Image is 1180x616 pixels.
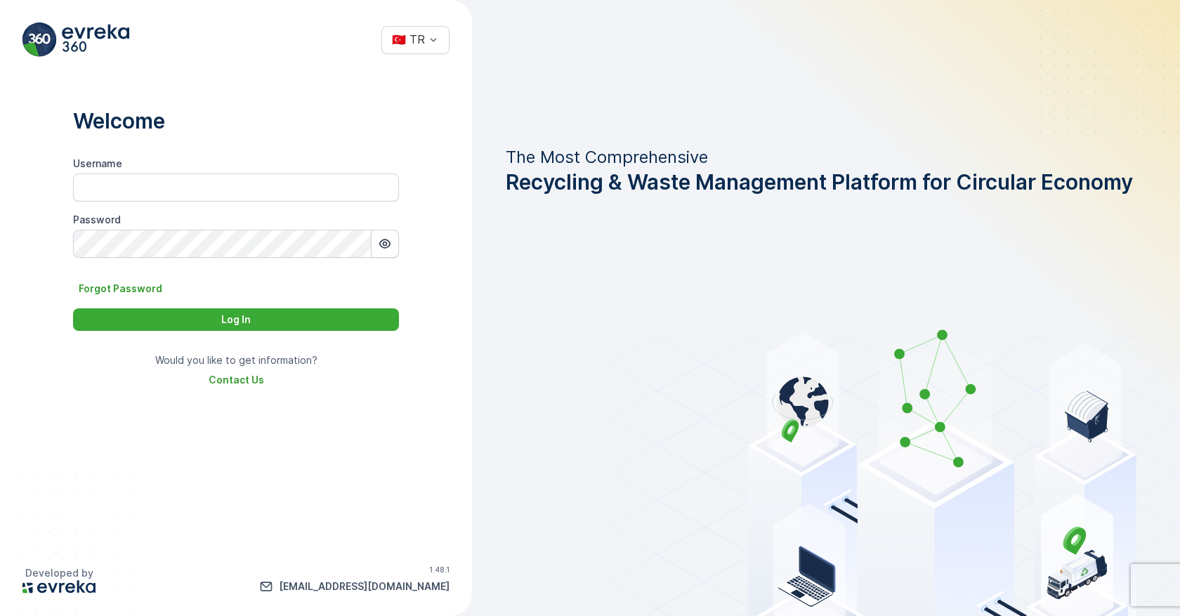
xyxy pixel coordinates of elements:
[506,169,1133,195] span: Recycling & Waste Management Platform for Circular Economy
[221,313,251,327] p: Log In
[73,280,168,297] button: Forgot Password
[259,579,450,594] a: info@evreka.co
[155,353,317,367] p: Would you like to get information?
[392,33,425,46] div: 🇹🇷 TR
[506,146,1133,169] p: The Most Comprehensive
[209,373,264,387] a: Contact Us
[73,157,122,169] label: Username
[73,107,399,134] p: Welcome
[22,22,129,57] img: evreka_360_logo
[429,565,450,574] p: 1.48.1
[279,579,450,594] p: [EMAIL_ADDRESS][DOMAIN_NAME]
[79,282,162,296] p: Forgot Password
[73,214,121,225] label: Password
[73,308,399,331] button: Log In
